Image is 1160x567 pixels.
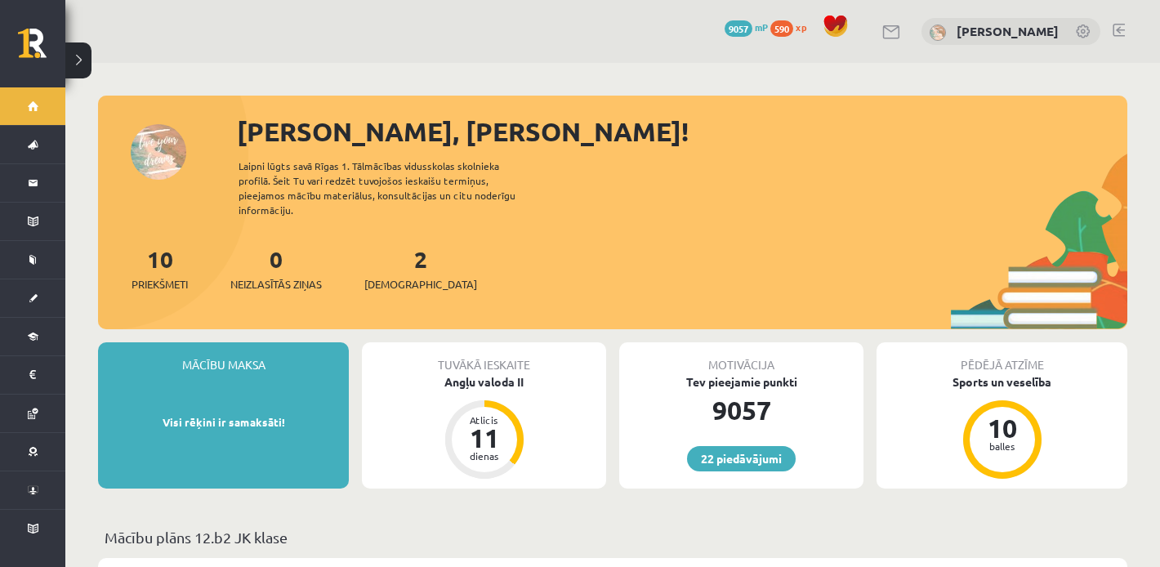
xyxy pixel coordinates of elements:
span: 9057 [725,20,752,37]
div: 9057 [619,391,863,430]
a: Sports un veselība 10 balles [877,373,1127,481]
div: Tuvākā ieskaite [362,342,606,373]
a: Angļu valoda II Atlicis 11 dienas [362,373,606,481]
div: balles [978,441,1027,451]
div: Mācību maksa [98,342,349,373]
p: Visi rēķini ir samaksāti! [106,414,341,431]
div: Motivācija [619,342,863,373]
div: dienas [460,451,509,461]
div: Sports un veselība [877,373,1127,391]
a: 2[DEMOGRAPHIC_DATA] [364,244,477,292]
a: 9057 mP [725,20,768,33]
p: Mācību plāns 12.b2 JK klase [105,526,1121,548]
a: 590 xp [770,20,814,33]
span: [DEMOGRAPHIC_DATA] [364,276,477,292]
span: mP [755,20,768,33]
div: Angļu valoda II [362,373,606,391]
a: Rīgas 1. Tālmācības vidusskola [18,29,65,69]
span: Neizlasītās ziņas [230,276,322,292]
div: Atlicis [460,415,509,425]
span: Priekšmeti [132,276,188,292]
div: 10 [978,415,1027,441]
div: Laipni lūgts savā Rīgas 1. Tālmācības vidusskolas skolnieka profilā. Šeit Tu vari redzēt tuvojošo... [239,158,544,217]
img: Marta Laura Neļķe [930,25,946,41]
a: [PERSON_NAME] [957,23,1059,39]
span: 590 [770,20,793,37]
div: [PERSON_NAME], [PERSON_NAME]! [237,112,1127,151]
div: Pēdējā atzīme [877,342,1127,373]
div: Tev pieejamie punkti [619,373,863,391]
a: 10Priekšmeti [132,244,188,292]
a: 22 piedāvājumi [687,446,796,471]
div: 11 [460,425,509,451]
span: xp [796,20,806,33]
a: 0Neizlasītās ziņas [230,244,322,292]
